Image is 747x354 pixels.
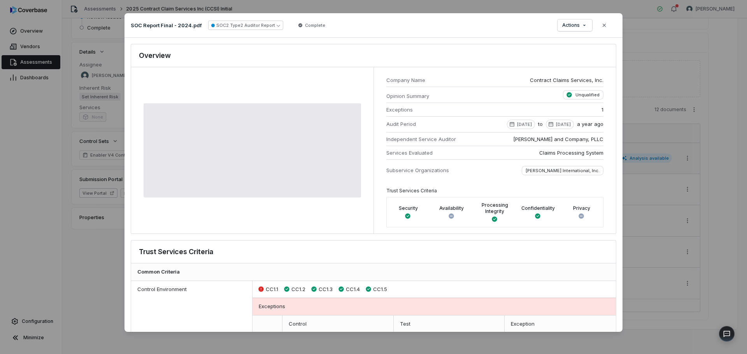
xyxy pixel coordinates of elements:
[253,298,616,315] div: Exceptions
[305,22,325,28] span: Complete
[538,120,543,129] span: to
[505,316,616,333] div: Exception
[139,51,171,61] h3: Overview
[575,92,600,98] p: Unqualified
[282,316,394,333] div: Control
[517,121,532,127] p: [DATE]
[526,168,600,174] p: [PERSON_NAME] International, Inc.
[319,286,333,293] span: CC1.3
[386,92,436,99] span: Opinion Summary
[131,263,616,281] div: Common Criteria
[558,19,592,31] button: Actions
[131,22,202,29] p: SOC Report Final - 2024.pdf
[386,188,437,194] span: Trust Services Criteria
[266,286,278,293] span: CC1.1
[386,77,456,84] span: Company Name
[139,247,213,257] h3: Trust Services Criteria
[386,167,449,174] span: Subservice Organizations
[562,22,580,28] span: Actions
[208,21,283,30] button: SOC2 Type2 Auditor Report
[439,205,464,211] label: Availability
[601,106,603,113] span: 1
[530,77,603,84] span: Contract Claims Services, Inc.
[521,205,555,211] label: Confidentiality
[577,120,603,129] span: a year ago
[386,149,433,156] span: Services Evaluated
[556,121,571,127] p: [DATE]
[386,120,416,127] span: Audit Period
[478,202,512,214] label: Processing Integrity
[386,106,413,113] span: Exceptions
[386,136,456,143] span: Independent Service Auditor
[394,316,505,333] div: Test
[539,149,603,156] span: Claims Processing System
[513,136,603,143] span: [PERSON_NAME] and Company, PLLC
[373,286,387,293] span: CC1.5
[573,205,590,211] label: Privacy
[399,205,418,211] label: Security
[346,286,360,293] span: CC1.4
[291,286,305,293] span: CC1.2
